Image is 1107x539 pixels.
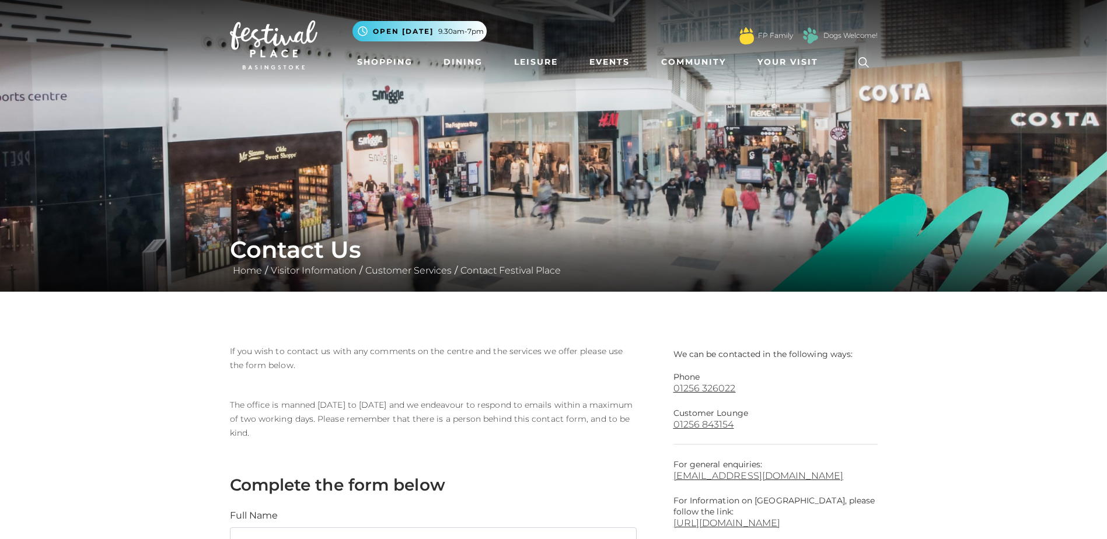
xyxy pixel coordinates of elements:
[673,495,878,517] p: For Information on [GEOGRAPHIC_DATA], please follow the link:
[757,56,818,68] span: Your Visit
[230,20,317,69] img: Festival Place Logo
[230,509,278,523] label: Full Name
[352,51,417,73] a: Shopping
[673,470,878,481] a: [EMAIL_ADDRESS][DOMAIN_NAME]
[753,51,829,73] a: Your Visit
[673,372,878,383] p: Phone
[585,51,634,73] a: Events
[758,30,793,41] a: FP Family
[221,236,886,278] div: / / /
[673,383,878,394] a: 01256 326022
[438,26,484,37] span: 9.30am-7pm
[509,51,563,73] a: Leisure
[362,265,455,276] a: Customer Services
[673,459,878,481] p: For general enquiries:
[230,475,637,495] h3: Complete the form below
[673,344,878,360] p: We can be contacted in the following ways:
[458,265,564,276] a: Contact Festival Place
[673,408,878,419] p: Customer Lounge
[230,236,878,264] h1: Contact Us
[673,517,781,528] a: [URL][DOMAIN_NAME]
[373,26,434,37] span: Open [DATE]
[230,344,637,372] p: If you wish to contact us with any comments on the centre and the services we offer please use th...
[268,265,359,276] a: Visitor Information
[673,419,878,430] a: 01256 843154
[352,21,487,41] button: Open [DATE] 9.30am-7pm
[656,51,731,73] a: Community
[230,398,637,440] p: The office is manned [DATE] to [DATE] and we endeavour to respond to emails within a maximum of t...
[230,265,265,276] a: Home
[823,30,878,41] a: Dogs Welcome!
[439,51,487,73] a: Dining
